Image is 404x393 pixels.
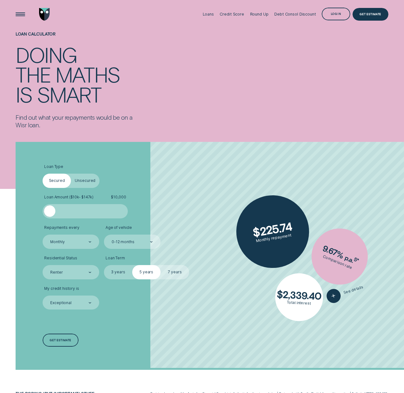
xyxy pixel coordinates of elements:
[16,64,51,84] div: the
[250,12,269,17] div: Round Up
[106,225,132,230] span: Age of vehicle
[50,270,63,275] div: Renter
[16,45,139,104] h4: Doing the maths is smart
[55,64,120,84] div: maths
[71,174,99,188] label: Unsecured
[132,265,161,279] label: 5 years
[16,32,139,45] h1: Loan Calculator
[16,114,139,129] p: Find out what your repayments would be on a Wisr loan.
[343,284,364,295] span: See details
[325,280,365,304] button: See details
[203,12,214,17] div: Loans
[112,240,134,244] div: 0-12 months
[104,265,132,279] label: 3 years
[43,334,79,346] a: Get estimate
[14,8,27,21] button: Open Menu
[322,8,350,20] button: Log in
[44,164,63,169] span: Loan Type
[43,174,71,188] label: Secured
[39,8,50,21] img: Wisr
[44,256,77,261] span: Residential Status
[50,301,72,305] div: Exceptional
[50,240,65,244] div: Monthly
[16,84,32,104] div: is
[44,225,79,230] span: Repayments every
[44,286,79,291] span: My credit history is
[353,8,388,21] a: Get Estimate
[16,45,77,64] div: Doing
[44,195,93,200] span: Loan Amount ( $10k - $147k )
[161,265,189,279] label: 7 years
[37,84,101,104] div: smart
[106,256,125,261] span: Loan Term
[220,12,244,17] div: Credit Score
[274,12,316,17] div: Debt Consol Discount
[111,195,126,200] span: $ 10,000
